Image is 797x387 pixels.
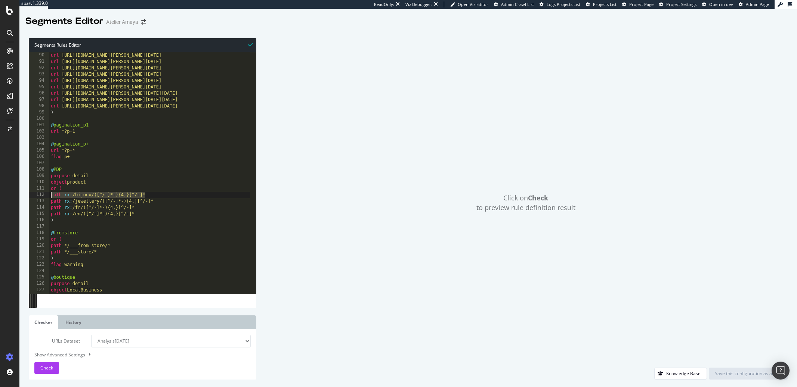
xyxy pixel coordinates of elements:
div: 120 [29,243,49,249]
span: Project Page [629,1,654,7]
a: Open Viz Editor [450,1,488,7]
div: arrow-right-arrow-left [141,19,146,25]
a: Admin Crawl List [494,1,534,7]
div: Knowledge Base [666,370,701,377]
a: Project Settings [659,1,696,7]
span: Project Settings [666,1,696,7]
div: 105 [29,147,49,154]
div: 124 [29,268,49,274]
div: 118 [29,230,49,236]
div: 126 [29,281,49,287]
div: 122 [29,255,49,262]
div: 107 [29,160,49,166]
div: 112 [29,192,49,198]
span: Open in dev [709,1,733,7]
strong: Check [528,193,548,202]
div: Segments Editor [25,15,103,28]
a: History [60,315,87,329]
div: 119 [29,236,49,243]
div: 100 [29,116,49,122]
div: 117 [29,224,49,230]
a: Logs Projects List [540,1,580,7]
div: 97 [29,97,49,103]
div: 115 [29,211,49,217]
span: Syntax is valid [248,41,253,48]
div: 95 [29,84,49,90]
div: 104 [29,141,49,147]
div: 113 [29,198,49,205]
span: Admin Crawl List [501,1,534,7]
span: Admin Page [746,1,769,7]
div: 103 [29,135,49,141]
div: 93 [29,71,49,78]
div: 109 [29,173,49,179]
span: Projects List [593,1,617,7]
div: 111 [29,185,49,192]
span: Logs Projects List [547,1,580,7]
button: Check [34,362,59,374]
button: Knowledge Base [654,368,707,380]
div: 92 [29,65,49,71]
button: Save this configuration as active [709,368,788,380]
div: 110 [29,179,49,185]
div: 102 [29,128,49,135]
div: 128 [29,293,49,300]
div: 98 [29,103,49,109]
div: Show Advanced Settings [29,351,245,358]
div: Viz Debugger: [405,1,432,7]
div: Open Intercom Messenger [772,362,790,380]
div: 114 [29,205,49,211]
div: 125 [29,274,49,281]
div: Save this configuration as active [715,370,782,377]
div: Segments Rules Editor [29,38,256,52]
a: Checker [29,315,58,329]
a: Admin Page [739,1,769,7]
span: Open Viz Editor [458,1,488,7]
a: Project Page [622,1,654,7]
div: ReadOnly: [374,1,394,7]
a: Open in dev [702,1,733,7]
div: 99 [29,109,49,116]
div: Atelier Amaya [106,18,138,26]
span: Check [40,365,53,371]
div: 91 [29,59,49,65]
div: 108 [29,166,49,173]
a: Knowledge Base [654,370,707,377]
div: 106 [29,154,49,160]
div: 123 [29,262,49,268]
div: 121 [29,249,49,255]
div: 101 [29,122,49,128]
div: 94 [29,78,49,84]
div: 90 [29,52,49,59]
div: 127 [29,287,49,293]
label: URLs Dataset [29,335,86,347]
div: 96 [29,90,49,97]
a: Projects List [586,1,617,7]
div: 116 [29,217,49,224]
span: Click on to preview rule definition result [476,193,575,212]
